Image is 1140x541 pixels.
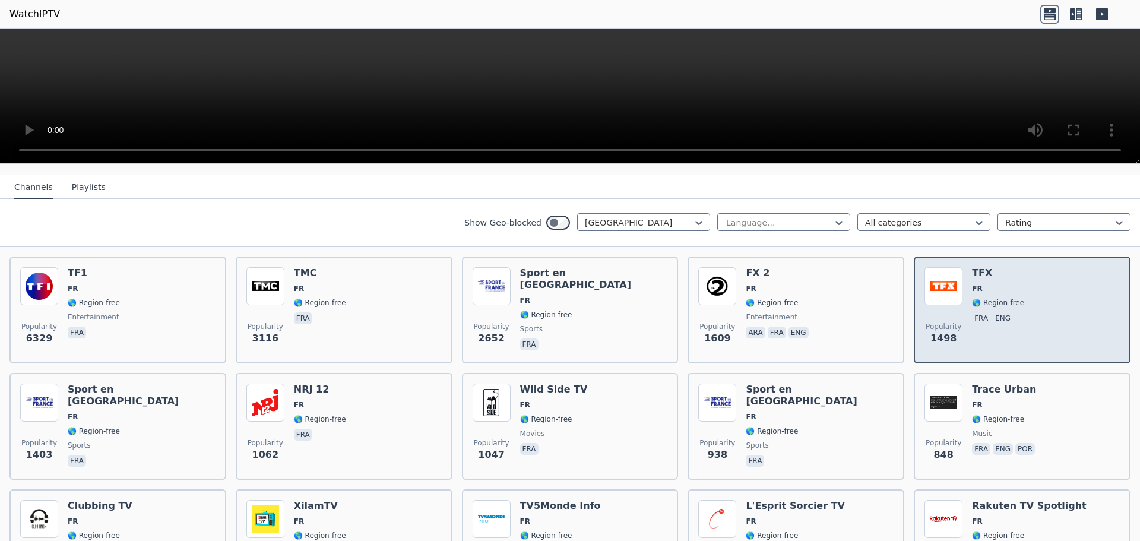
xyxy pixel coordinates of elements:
[294,531,346,540] span: 🌎 Region-free
[294,429,312,441] p: fra
[520,267,668,291] h6: Sport en [GEOGRAPHIC_DATA]
[972,312,990,324] p: fra
[246,384,284,422] img: NRJ 12
[972,429,992,438] span: music
[294,267,346,279] h6: TMC
[520,429,545,438] span: movies
[698,267,736,305] img: FX 2
[473,500,511,538] img: TV5Monde Info
[294,284,304,293] span: FR
[746,412,756,422] span: FR
[246,500,284,538] img: XilamTV
[294,415,346,424] span: 🌎 Region-free
[68,267,120,279] h6: TF1
[520,296,530,305] span: FR
[993,443,1013,455] p: eng
[924,500,962,538] img: Rakuten TV Spotlight
[520,310,572,319] span: 🌎 Region-free
[972,517,982,526] span: FR
[68,412,78,422] span: FR
[930,331,957,346] span: 1498
[746,441,768,450] span: sports
[68,517,78,526] span: FR
[768,327,786,338] p: fra
[474,438,509,448] span: Popularity
[21,322,57,331] span: Popularity
[698,384,736,422] img: Sport en France
[746,312,797,322] span: entertainment
[708,448,727,462] span: 938
[746,426,798,436] span: 🌎 Region-free
[20,384,58,422] img: Sport en France
[520,500,601,512] h6: TV5Monde Info
[926,322,961,331] span: Popularity
[972,267,1024,279] h6: TFX
[699,438,735,448] span: Popularity
[746,298,798,308] span: 🌎 Region-free
[294,312,312,324] p: fra
[294,500,349,512] h6: XilamTV
[68,384,216,407] h6: Sport en [GEOGRAPHIC_DATA]
[746,284,756,293] span: FR
[68,312,119,322] span: entertainment
[746,327,765,338] p: ara
[520,531,572,540] span: 🌎 Region-free
[26,331,53,346] span: 6329
[68,298,120,308] span: 🌎 Region-free
[520,517,530,526] span: FR
[993,312,1013,324] p: eng
[252,331,279,346] span: 3116
[294,517,304,526] span: FR
[520,400,530,410] span: FR
[746,500,845,512] h6: L'Esprit Sorcier TV
[746,267,810,279] h6: FX 2
[478,448,505,462] span: 1047
[788,327,809,338] p: eng
[68,531,120,540] span: 🌎 Region-free
[68,284,78,293] span: FR
[520,338,539,350] p: fra
[924,384,962,422] img: Trace Urban
[972,415,1024,424] span: 🌎 Region-free
[933,448,953,462] span: 848
[248,322,283,331] span: Popularity
[746,384,894,407] h6: Sport en [GEOGRAPHIC_DATA]
[294,384,346,396] h6: NRJ 12
[746,455,764,467] p: fra
[520,443,539,455] p: fra
[252,448,279,462] span: 1062
[473,384,511,422] img: Wild Side TV
[972,500,1087,512] h6: Rakuten TV Spotlight
[704,331,731,346] span: 1609
[294,400,304,410] span: FR
[520,415,572,424] span: 🌎 Region-free
[746,531,798,540] span: 🌎 Region-free
[72,176,106,199] button: Playlists
[1015,443,1035,455] p: por
[294,298,346,308] span: 🌎 Region-free
[972,284,982,293] span: FR
[68,426,120,436] span: 🌎 Region-free
[972,531,1024,540] span: 🌎 Region-free
[520,324,543,334] span: sports
[14,176,53,199] button: Channels
[68,441,90,450] span: sports
[20,500,58,538] img: Clubbing TV
[520,384,588,396] h6: Wild Side TV
[926,438,961,448] span: Popularity
[464,217,541,229] label: Show Geo-blocked
[68,455,86,467] p: fra
[9,7,60,21] a: WatchIPTV
[246,267,284,305] img: TMC
[473,267,511,305] img: Sport en France
[972,384,1037,396] h6: Trace Urban
[699,322,735,331] span: Popularity
[972,298,1024,308] span: 🌎 Region-free
[746,517,756,526] span: FR
[26,448,53,462] span: 1403
[924,267,962,305] img: TFX
[698,500,736,538] img: L'Esprit Sorcier TV
[21,438,57,448] span: Popularity
[972,400,982,410] span: FR
[248,438,283,448] span: Popularity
